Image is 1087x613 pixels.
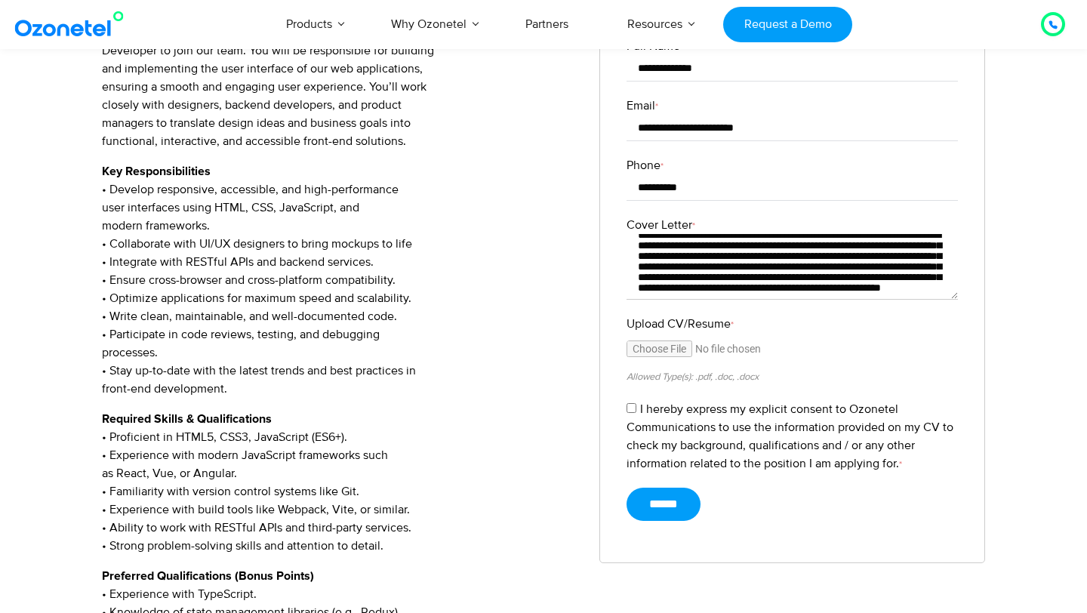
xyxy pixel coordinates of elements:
strong: Required Skills & Qualifications [102,413,272,425]
small: Allowed Type(s): .pdf, .doc, .docx [627,371,759,383]
p: We are looking for a skilled and passionate Front-End Developer to join our team. You will be res... [102,5,577,150]
a: Request a Demo [723,7,852,42]
label: Phone [627,156,959,174]
p: • Proficient in HTML5, CSS3, JavaScript (ES6+). • Experience with modern JavaScript frameworks su... [102,410,577,555]
label: Upload CV/Resume [627,315,959,333]
strong: Preferred Qualifications (Bonus Points) [102,570,314,582]
label: I hereby express my explicit consent to Ozonetel Communications to use the information provided o... [627,402,953,471]
strong: Key Responsibilities [102,165,211,177]
label: Cover Letter [627,216,959,234]
p: • Develop responsive, accessible, and high-performance user interfaces using HTML, CSS, JavaScrip... [102,162,577,398]
label: Email [627,97,959,115]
